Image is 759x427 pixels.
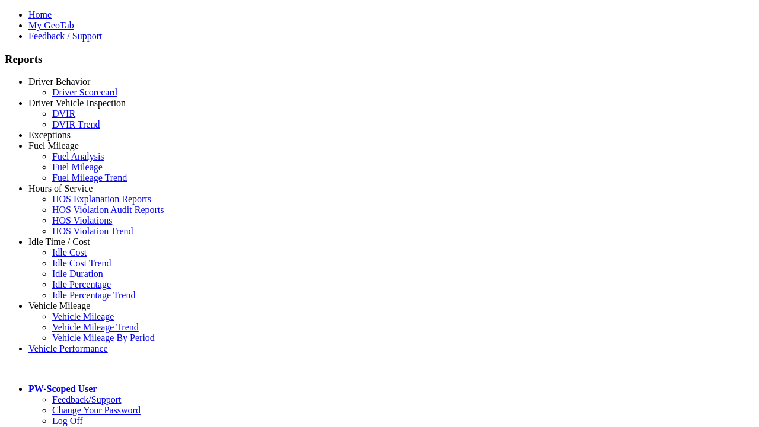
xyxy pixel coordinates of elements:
a: Idle Time / Cost [28,237,90,247]
a: Log Off [52,416,83,426]
a: Idle Cost [52,247,87,257]
h3: Reports [5,53,754,66]
a: DVIR [52,109,75,119]
a: Hours of Service [28,183,93,193]
a: Vehicle Mileage [52,311,114,321]
a: HOS Violations [52,215,112,225]
a: Driver Behavior [28,77,90,87]
a: Exceptions [28,130,71,140]
a: Fuel Mileage Trend [52,173,127,183]
a: Driver Scorecard [52,87,117,97]
a: Home [28,9,52,20]
a: Idle Percentage [52,279,111,289]
a: Vehicle Mileage [28,301,90,311]
a: Idle Percentage Trend [52,290,135,300]
a: Idle Cost Trend [52,258,111,268]
a: HOS Explanation Reports [52,194,151,204]
a: Vehicle Mileage Trend [52,322,139,332]
a: Change Your Password [52,405,141,415]
a: HOS Violation Audit Reports [52,205,164,215]
a: Driver Vehicle Inspection [28,98,126,108]
a: Fuel Mileage [28,141,79,151]
a: Feedback/Support [52,394,121,404]
a: HOS Violation Trend [52,226,133,236]
a: Vehicle Mileage By Period [52,333,155,343]
a: Vehicle Performance [28,343,108,353]
a: PW-Scoped User [28,384,97,394]
a: Idle Duration [52,269,103,279]
a: Fuel Analysis [52,151,104,161]
a: My GeoTab [28,20,74,30]
a: DVIR Trend [52,119,100,129]
a: Feedback / Support [28,31,102,41]
a: Fuel Mileage [52,162,103,172]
